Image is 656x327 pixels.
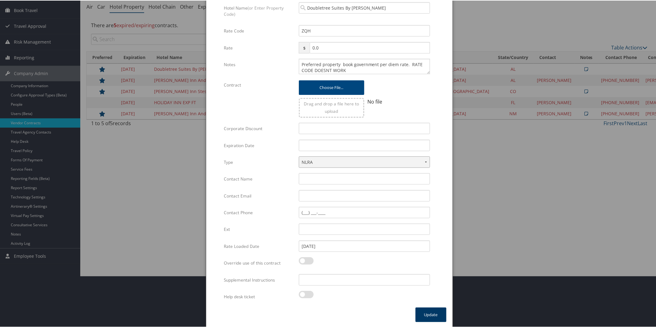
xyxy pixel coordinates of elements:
label: Hotel Name [224,2,294,20]
label: Notes [224,58,294,70]
span: No file [367,98,382,104]
span: $ [299,41,310,53]
label: Contact Phone [224,206,294,218]
label: Type [224,156,294,168]
label: Ext [224,223,294,235]
label: Contact Name [224,172,294,184]
span: (or Enter Property Code) [224,4,284,16]
label: Rate Code [224,24,294,36]
label: Override use of this contract [224,257,294,268]
label: Rate Loaded Date [224,240,294,252]
span: Drag and drop a file here to upload [304,100,359,113]
label: Contact Email [224,189,294,201]
label: Corporate Discount [224,122,294,134]
label: Contract [224,79,294,90]
input: (___) ___-____ [299,206,430,218]
label: Expiration Date [224,139,294,151]
label: Help desk ticket [224,290,294,302]
label: Rate [224,41,294,53]
button: Update [416,307,446,321]
label: Supplemental Instructions [224,274,294,285]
